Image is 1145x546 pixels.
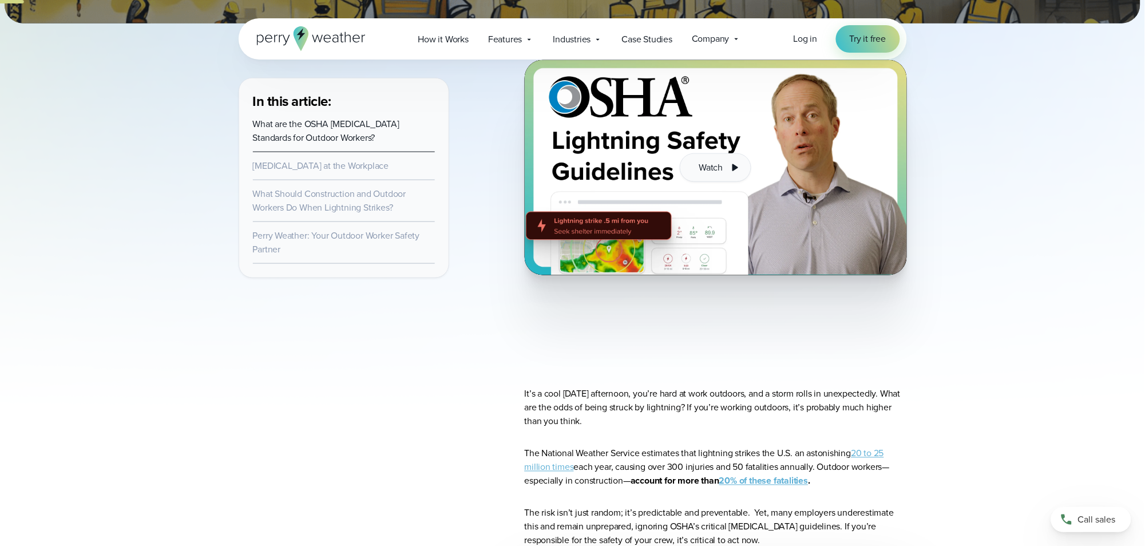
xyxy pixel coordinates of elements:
[1051,507,1131,532] a: Call sales
[808,474,810,488] strong: .
[719,474,808,488] a: 20% of these fatalities
[253,117,400,144] a: What are the OSHA [MEDICAL_DATA] Standards for Outdoor Workers?
[253,159,389,172] a: [MEDICAL_DATA] at the Workplace
[692,32,730,46] span: Company
[409,27,479,51] a: How it Works
[836,25,900,53] a: Try it free
[525,387,907,429] p: It’s a cool [DATE] afternoon, you’re hard at work outdoors, and a storm rolls in unexpectedly. Wh...
[794,32,818,45] span: Log in
[253,92,435,110] h3: In this article:
[525,294,907,351] iframe: Listen to a Podcast on Lightning Safety for Outdoor Workers Video
[488,33,522,46] span: Features
[525,447,884,474] a: 20 to 25 million times
[680,153,751,182] button: Watch
[253,187,406,214] a: What Should Construction and Outdoor Workers Do When Lightning Strikes?
[794,32,818,46] a: Log in
[631,474,719,488] strong: account for more than
[622,33,673,46] span: Case Studies
[525,447,907,488] p: The National Weather Service estimates that lightning strikes the U.S. an astonishing each year, ...
[553,33,591,46] span: Industries
[253,229,420,256] a: Perry Weather: Your Outdoor Worker Safety Partner
[699,161,723,175] span: Watch
[1078,513,1116,527] span: Call sales
[612,27,683,51] a: Case Studies
[850,32,886,46] span: Try it free
[418,33,469,46] span: How it Works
